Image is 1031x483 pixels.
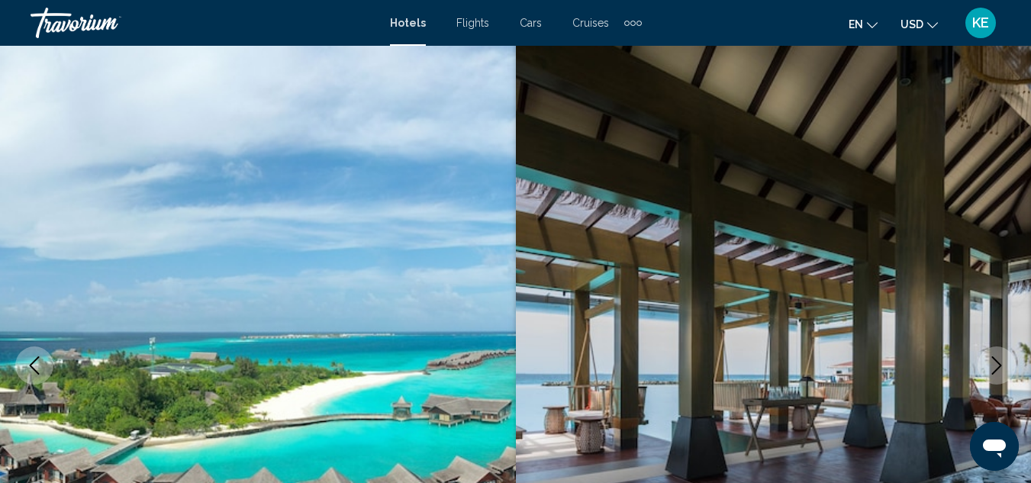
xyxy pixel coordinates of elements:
[456,17,489,29] a: Flights
[972,15,989,31] span: KE
[901,13,938,35] button: Change currency
[961,7,1000,39] button: User Menu
[624,11,642,35] button: Extra navigation items
[978,346,1016,385] button: Next image
[31,8,375,38] a: Travorium
[390,17,426,29] a: Hotels
[15,346,53,385] button: Previous image
[901,18,923,31] span: USD
[572,17,609,29] a: Cruises
[849,18,863,31] span: en
[970,422,1019,471] iframe: Button to launch messaging window
[520,17,542,29] a: Cars
[849,13,878,35] button: Change language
